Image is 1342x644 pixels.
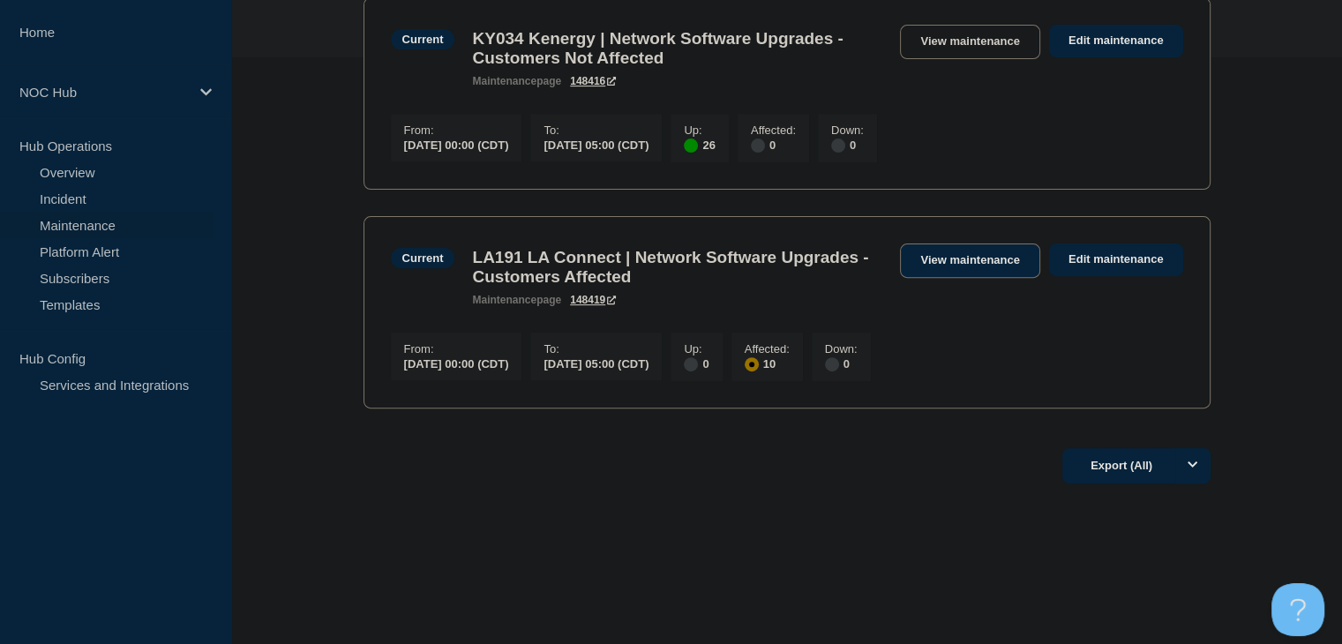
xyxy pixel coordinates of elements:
[404,356,509,371] div: [DATE] 00:00 (CDT)
[472,75,561,87] p: page
[472,248,882,287] h3: LA191 LA Connect | Network Software Upgrades - Customers Affected
[751,139,765,153] div: disabled
[825,342,858,356] p: Down :
[1271,583,1324,636] iframe: Help Scout Beacon - Open
[472,294,536,306] span: maintenance
[570,75,616,87] a: 148416
[472,29,882,68] h3: KY034 Kenergy | Network Software Upgrades - Customers Not Affected
[19,85,189,100] p: NOC Hub
[684,356,708,371] div: 0
[404,124,509,137] p: From :
[831,139,845,153] div: disabled
[684,342,708,356] p: Up :
[825,357,839,371] div: disabled
[745,356,790,371] div: 10
[831,124,864,137] p: Down :
[900,243,1039,278] a: View maintenance
[544,124,649,137] p: To :
[751,137,796,153] div: 0
[544,137,649,152] div: [DATE] 05:00 (CDT)
[404,137,509,152] div: [DATE] 00:00 (CDT)
[472,294,561,306] p: page
[544,342,649,356] p: To :
[751,124,796,137] p: Affected :
[900,25,1039,59] a: View maintenance
[570,294,616,306] a: 148419
[1062,448,1211,483] button: Export (All)
[684,137,715,153] div: 26
[745,357,759,371] div: affected
[1049,25,1183,57] a: Edit maintenance
[404,342,509,356] p: From :
[544,356,649,371] div: [DATE] 05:00 (CDT)
[1049,243,1183,276] a: Edit maintenance
[1175,448,1211,483] button: Options
[402,33,444,46] div: Current
[745,342,790,356] p: Affected :
[402,251,444,265] div: Current
[684,124,715,137] p: Up :
[684,139,698,153] div: up
[472,75,536,87] span: maintenance
[825,356,858,371] div: 0
[831,137,864,153] div: 0
[684,357,698,371] div: disabled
